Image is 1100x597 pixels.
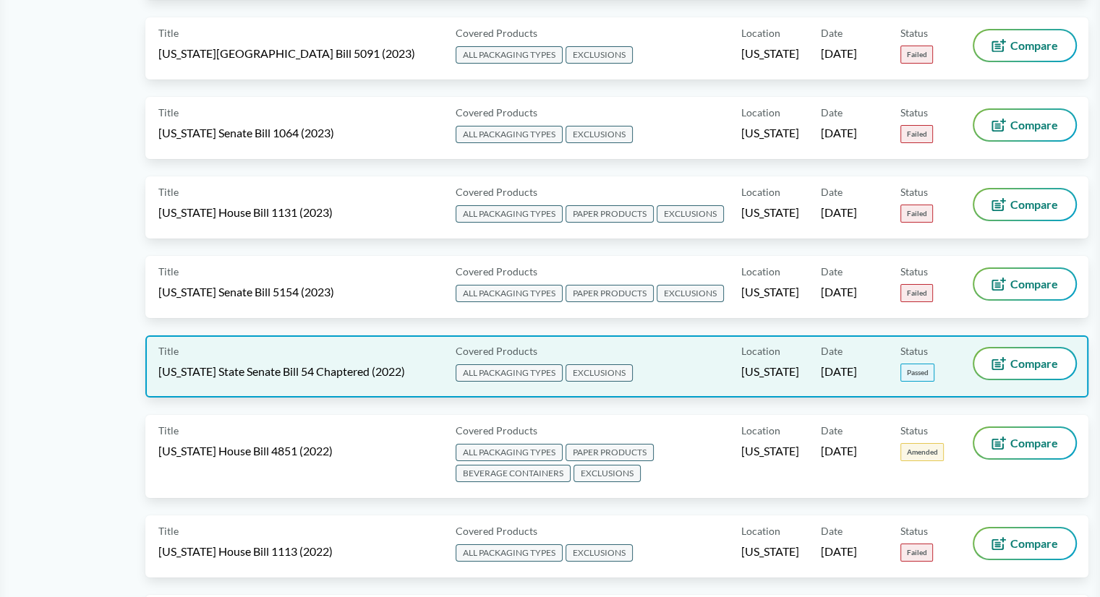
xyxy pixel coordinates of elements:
[741,184,780,199] span: Location
[900,364,934,382] span: Passed
[821,264,843,279] span: Date
[821,284,857,300] span: [DATE]
[657,285,724,302] span: EXCLUSIONS
[574,465,641,482] span: EXCLUSIONS
[456,126,563,143] span: ALL PACKAGING TYPES
[741,523,780,538] span: Location
[821,46,857,61] span: [DATE]
[566,205,654,223] span: PAPER PRODUCTS
[1010,358,1058,369] span: Compare
[1010,199,1058,210] span: Compare
[566,285,654,302] span: PAPER PRODUCTS
[456,46,563,64] span: ALL PACKAGING TYPES
[158,544,333,559] span: [US_STATE] House Bill 1113 (2022)
[741,105,780,120] span: Location
[974,189,1075,220] button: Compare
[741,544,799,559] span: [US_STATE]
[1010,278,1058,290] span: Compare
[1010,538,1058,549] span: Compare
[741,125,799,141] span: [US_STATE]
[900,264,928,279] span: Status
[566,444,654,461] span: PAPER PRODUCTS
[900,125,933,143] span: Failed
[158,284,334,300] span: [US_STATE] Senate Bill 5154 (2023)
[566,46,633,64] span: EXCLUSIONS
[741,343,780,358] span: Location
[821,364,857,379] span: [DATE]
[158,343,179,358] span: Title
[741,364,799,379] span: [US_STATE]
[456,444,563,461] span: ALL PACKAGING TYPES
[900,25,928,40] span: Status
[456,264,537,279] span: Covered Products
[158,184,179,199] span: Title
[900,284,933,302] span: Failed
[974,269,1075,299] button: Compare
[456,285,563,302] span: ALL PACKAGING TYPES
[821,25,843,40] span: Date
[456,105,537,120] span: Covered Products
[456,343,537,358] span: Covered Products
[821,423,843,438] span: Date
[741,205,799,220] span: [US_STATE]
[900,423,928,438] span: Status
[158,125,334,141] span: [US_STATE] Senate Bill 1064 (2023)
[158,105,179,120] span: Title
[900,343,928,358] span: Status
[1010,437,1058,449] span: Compare
[900,544,933,562] span: Failed
[821,125,857,141] span: [DATE]
[900,443,944,461] span: Amended
[974,348,1075,379] button: Compare
[158,205,333,220] span: [US_STATE] House Bill 1131 (2023)
[566,126,633,143] span: EXCLUSIONS
[158,443,333,459] span: [US_STATE] House Bill 4851 (2022)
[456,364,563,382] span: ALL PACKAGING TYPES
[456,465,571,482] span: BEVERAGE CONTAINERS
[657,205,724,223] span: EXCLUSIONS
[456,184,537,199] span: Covered Products
[821,105,843,120] span: Date
[158,46,415,61] span: [US_STATE][GEOGRAPHIC_DATA] Bill 5091 (2023)
[741,46,799,61] span: [US_STATE]
[974,528,1075,559] button: Compare
[821,523,843,538] span: Date
[741,443,799,459] span: [US_STATE]
[821,184,843,199] span: Date
[821,544,857,559] span: [DATE]
[456,205,563,223] span: ALL PACKAGING TYPES
[456,523,537,538] span: Covered Products
[158,523,179,538] span: Title
[1010,119,1058,131] span: Compare
[974,428,1075,458] button: Compare
[741,423,780,438] span: Location
[900,184,928,199] span: Status
[974,30,1075,61] button: Compare
[900,105,928,120] span: Status
[900,523,928,538] span: Status
[158,25,179,40] span: Title
[456,544,563,562] span: ALL PACKAGING TYPES
[456,25,537,40] span: Covered Products
[566,364,633,382] span: EXCLUSIONS
[741,284,799,300] span: [US_STATE]
[900,46,933,64] span: Failed
[1010,40,1058,51] span: Compare
[158,423,179,438] span: Title
[821,443,857,459] span: [DATE]
[566,544,633,562] span: EXCLUSIONS
[821,343,843,358] span: Date
[900,205,933,223] span: Failed
[974,110,1075,140] button: Compare
[821,205,857,220] span: [DATE]
[158,264,179,279] span: Title
[158,364,405,379] span: [US_STATE] State Senate Bill 54 Chaptered (2022)
[456,423,537,438] span: Covered Products
[741,264,780,279] span: Location
[741,25,780,40] span: Location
